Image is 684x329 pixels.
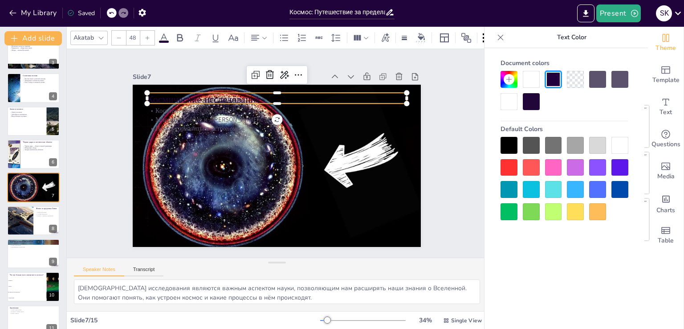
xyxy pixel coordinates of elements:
[399,31,409,45] div: Border settings
[656,5,672,21] div: S K
[46,291,57,299] div: 10
[648,187,684,219] div: Add charts and graphs
[10,45,57,47] p: Вселенная состоит из галактик.
[351,31,371,45] div: Column Count
[648,91,684,123] div: Add text boxes
[648,59,684,91] div: Add ready made slides
[23,141,57,144] p: Чёрные дыры и экзотические объекты
[10,311,57,313] p: Вопросы о нашем месте.
[10,177,57,178] p: Космические исследования.
[36,213,57,215] p: Условия для жизни.
[379,31,392,45] div: Text effects
[10,313,57,314] p: Поиск ответов.
[657,172,675,181] span: Media
[10,174,57,177] p: Космические исследования
[7,107,60,136] div: https://cdn.sendsteps.com/images/logo/sendsteps_logo_white.pnghttps://cdn.sendsteps.com/images/lo...
[10,309,57,311] p: Космос вдохновляет.
[508,27,635,48] p: Text Color
[289,6,385,19] input: Insert title
[7,173,60,202] div: https://cdn.sendsteps.com/images/logo/sendsteps_logo_white.pnghttps://cdn.sendsteps.com/images/lo...
[49,125,57,133] div: 5
[23,78,57,80] p: Восемь планет солнечной системы.
[188,36,419,178] p: Космические исследования
[36,211,57,213] p: Поиск экзопланет.
[415,33,428,42] div: Background color
[577,4,594,22] button: Export to PowerPoint
[10,180,57,181] p: Новые горизонты в астрономии.
[4,31,62,45] button: Add slide
[648,27,684,59] div: Change the overall theme
[36,215,57,217] p: Вопрос о жизни во Вселенной.
[23,149,57,151] p: Загадки экзотических объектов.
[7,272,60,301] div: 10
[23,80,57,82] p: Уникальные особенности планет.
[23,147,57,149] p: Нейтронные звёзды.
[72,32,96,44] div: Akatab
[655,43,676,53] span: Theme
[49,92,57,100] div: 4
[124,267,164,276] button: Transcript
[7,40,60,70] div: 3
[7,239,60,268] div: 9
[74,280,480,304] textarea: [DEMOGRAPHIC_DATA] исследования являются важным аспектом науки, позволяющим нам расширять наши зн...
[10,244,57,246] p: Новые технологии.
[10,246,57,248] p: Межзвёздные путешествия.
[10,178,57,180] p: Миссии «Хаббл» и «[PERSON_NAME]».
[656,206,675,215] span: Charts
[648,155,684,187] div: Add images, graphics, shapes or video
[415,316,436,325] div: 34 %
[501,121,628,137] div: Default Colors
[10,47,57,49] p: Туманности — облака газа и пыли.
[660,107,672,117] span: Text
[67,9,95,17] div: Saved
[70,316,320,325] div: Slide 7 / 15
[36,207,57,210] p: Жизнь за пределами Земли
[74,267,124,276] button: Speaker Notes
[23,145,57,147] p: Чёрные дыры — области сильной гравитации.
[10,111,44,113] p: Земля из космоса.
[10,243,57,245] p: Колонизация других планет.
[461,33,472,43] span: Position
[10,113,44,115] p: Атмосфера и континенты.
[7,6,61,20] button: My Library
[648,123,684,155] div: Get real-time input from your audience
[437,31,452,45] div: Layout
[8,280,46,281] span: Планеты
[23,82,57,83] p: Роль Солнца в солнечной системе.
[7,140,60,169] div: https://cdn.sendsteps.com/images/slides/2025_16_09_03_16-946IygKlEkpRscJG.jpegЧёрные дыры и экзот...
[10,108,44,111] p: Земля из космоса
[8,297,46,298] span: Чёрные дыры
[7,73,60,103] div: https://cdn.sendsteps.com/images/slides/2025_16_09_03_16-qxlcgCTsYIln5MIk.jpegСолнечная системаВо...
[49,158,57,166] div: 6
[652,75,680,85] span: Template
[10,274,44,276] p: Что вас больше всего впечатляет в космосе?
[10,49,57,51] p: Звёзды — светила Вселенной.
[49,59,57,67] div: 3
[648,219,684,251] div: Add a table
[658,236,674,246] span: Table
[10,307,57,309] p: Заключение
[23,74,57,77] p: Солнечная система
[10,240,57,243] p: Будущее космических полётов
[451,317,482,324] span: Single View
[175,63,404,201] p: Новые горизонты в астрономии.
[49,258,57,266] div: 9
[656,4,672,22] button: S K
[651,140,680,149] span: Questions
[49,192,57,200] div: 7
[10,115,44,117] p: Искусственные спутники.
[188,11,359,115] div: Slide 7
[7,206,60,235] div: https://cdn.sendsteps.com/images/logo/sendsteps_logo_white.pnghttps://cdn.sendsteps.com/images/lo...
[184,47,413,185] p: Космические исследования.
[49,225,57,233] div: 8
[8,292,46,292] span: Космические исследования
[501,55,628,71] div: Document colors
[596,4,641,22] button: Present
